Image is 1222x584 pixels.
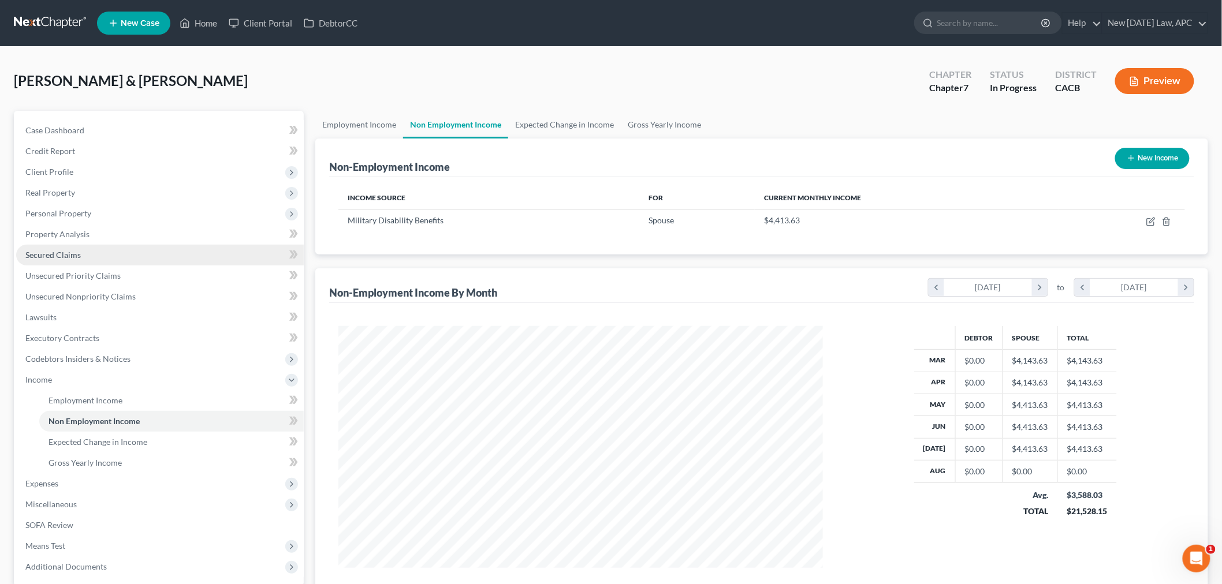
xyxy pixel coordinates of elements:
[944,279,1033,296] div: [DATE]
[914,438,956,460] th: [DATE]
[25,167,73,177] span: Client Profile
[329,160,450,174] div: Non-Employment Income
[25,291,136,301] span: Unsecured Nonpriority Claims
[1058,394,1117,415] td: $4,413.63
[914,394,956,415] th: May
[764,193,861,202] span: Current Monthly Income
[16,265,304,286] a: Unsecured Priority Claims
[1058,372,1117,394] td: $4,143.63
[1003,326,1058,349] th: Spouse
[1067,506,1108,517] div: $21,528.15
[1012,489,1049,501] div: Avg.
[1032,279,1048,296] i: chevron_right
[965,377,993,388] div: $0.00
[508,111,621,138] a: Expected Change in Income
[16,245,304,265] a: Secured Claims
[1090,279,1179,296] div: [DATE]
[25,146,75,156] span: Credit Report
[25,271,121,280] span: Unsecured Priority Claims
[929,68,971,81] div: Chapter
[1012,443,1048,455] div: $4,413.63
[298,13,363,33] a: DebtorCC
[329,286,497,300] div: Non-Employment Income By Month
[315,111,403,138] a: Employment Income
[1183,545,1210,572] iframe: Intercom live chat
[49,458,122,467] span: Gross Yearly Income
[914,461,956,482] th: Aug
[965,399,993,411] div: $0.00
[1058,416,1117,438] td: $4,413.63
[1067,489,1108,501] div: $3,588.03
[1055,68,1097,81] div: District
[25,499,77,509] span: Miscellaneous
[990,68,1037,81] div: Status
[914,372,956,394] th: Apr
[649,215,674,225] span: Spouse
[1058,461,1117,482] td: $0.00
[25,541,65,551] span: Means Test
[1012,466,1048,477] div: $0.00
[1012,421,1048,433] div: $4,413.63
[16,515,304,536] a: SOFA Review
[1063,13,1101,33] a: Help
[174,13,223,33] a: Home
[929,279,944,296] i: chevron_left
[39,452,304,473] a: Gross Yearly Income
[25,333,99,343] span: Executory Contracts
[25,188,75,197] span: Real Property
[16,224,304,245] a: Property Analysis
[16,141,304,162] a: Credit Report
[929,81,971,95] div: Chapter
[937,12,1043,33] input: Search by name...
[1055,81,1097,95] div: CACB
[16,328,304,349] a: Executory Contracts
[1115,148,1190,169] button: New Income
[16,286,304,307] a: Unsecured Nonpriority Claims
[25,478,58,488] span: Expenses
[25,250,81,260] span: Secured Claims
[1057,282,1065,293] span: to
[965,443,993,455] div: $0.00
[403,111,508,138] a: Non Employment Income
[1206,545,1216,554] span: 1
[25,208,91,218] span: Personal Property
[1012,506,1049,517] div: TOTAL
[348,193,405,202] span: Income Source
[16,307,304,328] a: Lawsuits
[49,395,122,405] span: Employment Income
[49,416,140,426] span: Non Employment Income
[1012,355,1048,366] div: $4,143.63
[649,193,663,202] span: For
[16,120,304,141] a: Case Dashboard
[965,421,993,433] div: $0.00
[1178,279,1194,296] i: chevron_right
[956,326,1003,349] th: Debtor
[25,229,90,239] span: Property Analysis
[25,125,84,135] span: Case Dashboard
[1075,279,1090,296] i: chevron_left
[25,561,107,571] span: Additional Documents
[14,72,248,89] span: [PERSON_NAME] & [PERSON_NAME]
[764,215,800,225] span: $4,413.63
[990,81,1037,95] div: In Progress
[49,437,147,447] span: Expected Change in Income
[963,82,968,93] span: 7
[621,111,708,138] a: Gross Yearly Income
[348,215,444,225] span: Military Disability Benefits
[1058,350,1117,372] td: $4,143.63
[965,466,993,477] div: $0.00
[914,416,956,438] th: Jun
[25,520,73,530] span: SOFA Review
[25,354,131,364] span: Codebtors Insiders & Notices
[914,350,956,372] th: Mar
[39,432,304,452] a: Expected Change in Income
[1115,68,1194,94] button: Preview
[965,355,993,366] div: $0.00
[39,411,304,432] a: Non Employment Income
[1058,326,1117,349] th: Total
[25,375,52,384] span: Income
[121,19,159,28] span: New Case
[1058,438,1117,460] td: $4,413.63
[1102,13,1208,33] a: New [DATE] Law, APC
[39,390,304,411] a: Employment Income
